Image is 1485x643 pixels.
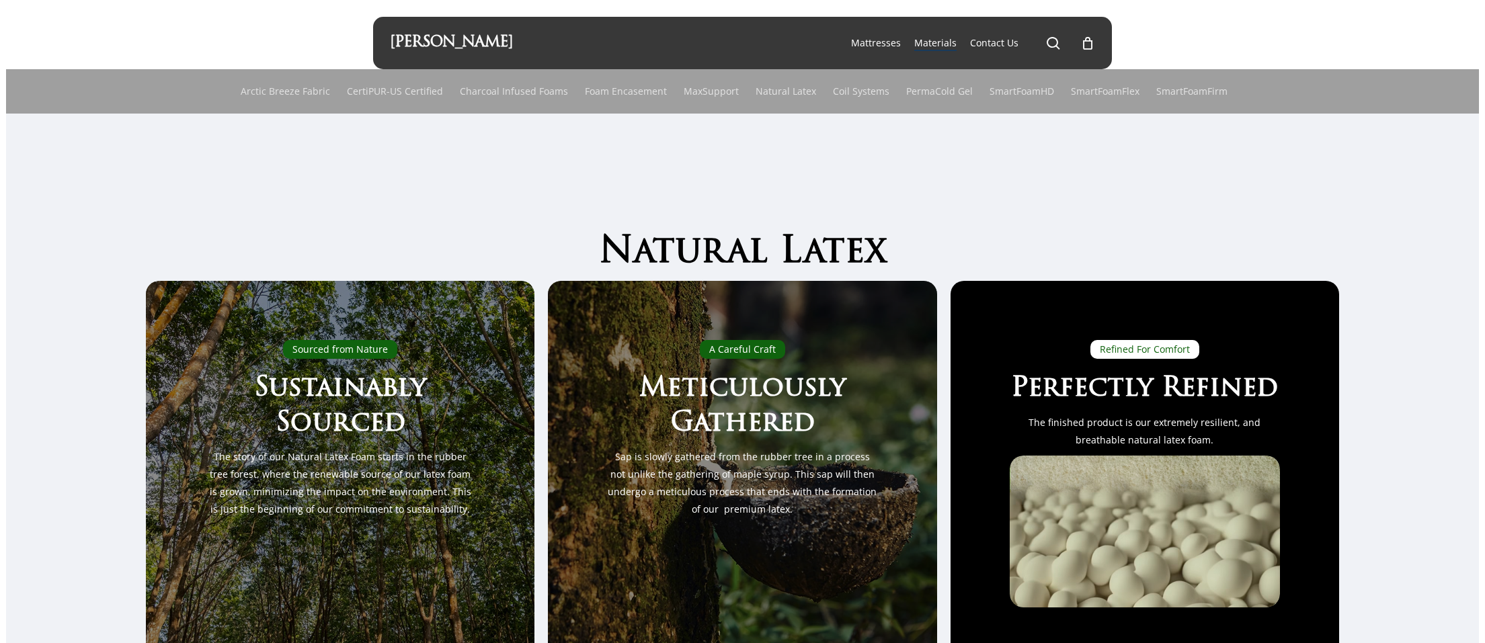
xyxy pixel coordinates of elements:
a: Charcoal Infused Foams [460,69,568,114]
h3: Sustainably Sourced [205,372,475,441]
h3: Meticulously Gathered [608,372,878,441]
a: MaxSupport [684,69,739,114]
a: Coil Systems [833,69,889,114]
a: Mattresses [851,36,901,50]
div: Sourced from Nature [283,340,397,359]
span: Mattresses [851,36,901,49]
p: The story of our Natural Latex Foam starts in the rubber tree forest, where the renewable source ... [205,448,475,518]
a: CertiPUR-US Certified [347,69,443,114]
a: Arctic Breeze Fabric [241,69,330,114]
a: Foam Encasement [585,69,667,114]
a: [PERSON_NAME] [390,36,513,50]
div: A Careful Craft [700,340,785,359]
a: SmartFoamFlex [1071,69,1139,114]
span: Natural Latex [599,234,887,271]
h3: Perfectly Refined [1010,372,1280,407]
nav: Main Menu [844,17,1095,69]
a: Materials [914,36,957,50]
a: SmartFoamHD [990,69,1054,114]
p: The finished product is our extremely resilient, and breathable natural latex foam. [1010,414,1280,449]
a: Contact Us [970,36,1018,50]
a: SmartFoamFirm [1156,69,1228,114]
p: Sap is slowly gathered from the rubber tree in a process not unlike the gathering of maple syrup.... [608,448,878,518]
a: PermaCold Gel [906,69,973,114]
a: Natural Latex [756,69,816,114]
div: Refined For Comfort [1090,340,1199,359]
span: Contact Us [970,36,1018,49]
a: Cart [1080,36,1095,50]
span: Materials [914,36,957,49]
